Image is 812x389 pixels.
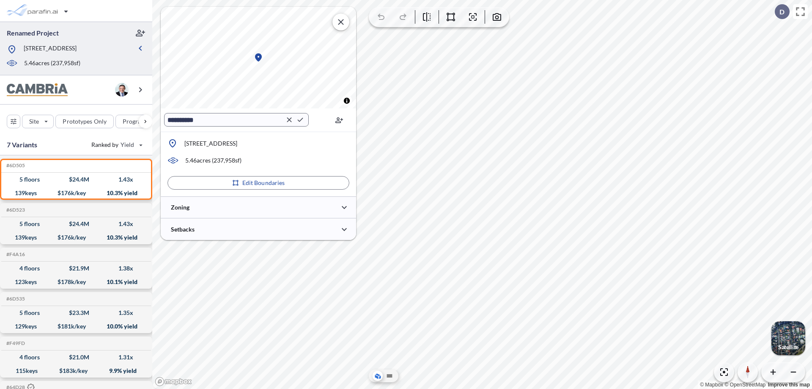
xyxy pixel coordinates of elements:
[373,371,383,381] button: Aerial View
[384,371,395,381] button: Site Plan
[55,115,114,128] button: Prototypes Only
[5,340,25,346] h5: Click to copy the code
[5,163,25,168] h5: Click to copy the code
[778,344,798,350] p: Satellite
[771,321,805,355] img: Switcher Image
[779,8,785,16] p: D
[253,52,263,63] div: Map marker
[24,44,77,55] p: [STREET_ADDRESS]
[771,321,805,355] button: Switcher ImageSatellite
[85,138,148,152] button: Ranked by Yield
[115,115,161,128] button: Program
[161,7,356,108] canvas: Map
[7,140,38,150] p: 7 Variants
[22,115,54,128] button: Site
[184,139,237,148] p: [STREET_ADDRESS]
[342,96,352,106] button: Toggle attribution
[171,203,189,212] p: Zoning
[167,176,349,190] button: Edit Boundaries
[29,117,39,126] p: Site
[185,156,241,165] p: 5.46 acres ( 237,958 sf)
[121,141,134,149] span: Yield
[7,83,68,97] img: BrandImage
[724,382,765,388] a: OpenStreetMap
[123,117,146,126] p: Program
[242,179,285,187] p: Edit Boundaries
[24,59,80,68] p: 5.46 acres ( 237,958 sf)
[5,296,25,302] h5: Click to copy the code
[171,225,195,234] p: Setbacks
[5,251,25,257] h5: Click to copy the code
[7,28,59,38] p: Renamed Project
[768,382,810,388] a: Improve this map
[63,117,107,126] p: Prototypes Only
[700,382,723,388] a: Mapbox
[155,377,192,386] a: Mapbox homepage
[344,96,349,105] span: Toggle attribution
[115,83,129,97] img: user logo
[5,207,25,213] h5: Click to copy the code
